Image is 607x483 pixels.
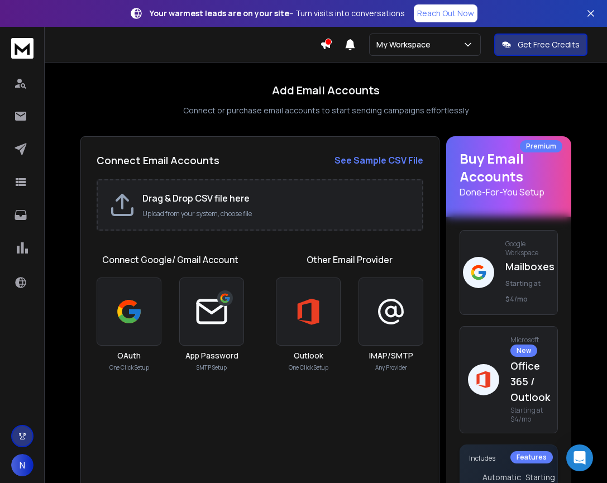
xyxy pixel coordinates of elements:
[460,150,558,199] h1: Buy Email Accounts
[11,38,34,59] img: logo
[460,185,558,199] p: Done-For-You Setup
[510,336,550,357] p: Microsoft
[520,140,562,152] div: Premium
[414,4,477,22] a: Reach Out Now
[417,8,474,19] p: Reach Out Now
[289,364,328,372] p: One Click Setup
[510,358,550,405] p: Office 365 / Outlook
[505,259,555,305] p: Mailboxes
[334,154,423,167] a: See Sample CSV File
[197,364,227,372] p: SMTP Setup
[469,454,548,463] p: Includes
[109,364,149,372] p: One Click Setup
[505,240,555,257] p: Google Workspace
[510,451,553,463] div: Features
[11,454,34,476] button: N
[117,350,141,361] h3: OAuth
[294,350,323,361] h3: Outlook
[102,253,238,266] h1: Connect Google/ Gmail Account
[376,39,435,50] p: My Workspace
[185,350,238,361] h3: App Password
[150,8,289,18] strong: Your warmest leads are on your site
[142,209,411,218] p: Upload from your system, choose file
[369,350,413,361] h3: IMAP/SMTP
[307,253,393,266] h1: Other Email Provider
[142,192,411,205] h2: Drag & Drop CSV file here
[566,444,593,471] div: Open Intercom Messenger
[272,83,380,98] h1: Add Email Accounts
[150,8,405,19] p: – Turn visits into conversations
[375,364,407,372] p: Any Provider
[505,279,541,304] span: Starting at $4/mo
[183,105,469,116] p: Connect or purchase email accounts to start sending campaigns effortlessly
[494,34,587,56] button: Get Free Credits
[510,345,537,357] div: New
[510,406,550,424] span: Starting at $4/mo
[518,39,580,50] p: Get Free Credits
[97,152,219,168] h2: Connect Email Accounts
[334,154,423,166] strong: See Sample CSV File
